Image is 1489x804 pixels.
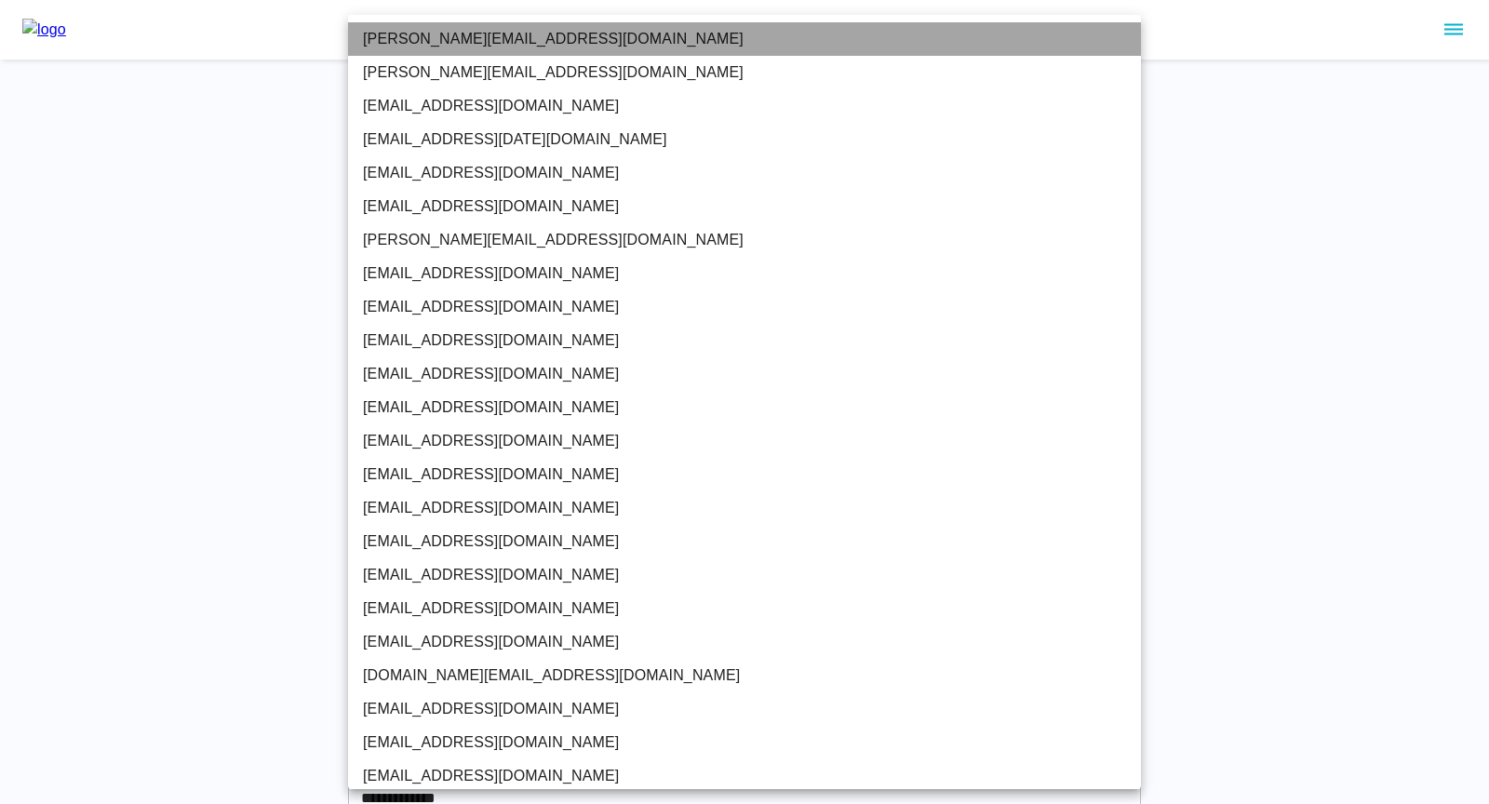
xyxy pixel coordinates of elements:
[348,625,1141,659] li: [EMAIL_ADDRESS][DOMAIN_NAME]
[348,759,1141,793] li: [EMAIL_ADDRESS][DOMAIN_NAME]
[348,726,1141,759] li: [EMAIL_ADDRESS][DOMAIN_NAME]
[348,89,1141,123] li: [EMAIL_ADDRESS][DOMAIN_NAME]
[348,223,1141,257] li: [PERSON_NAME][EMAIL_ADDRESS][DOMAIN_NAME]
[348,357,1141,391] li: [EMAIL_ADDRESS][DOMAIN_NAME]
[348,458,1141,491] li: [EMAIL_ADDRESS][DOMAIN_NAME]
[348,190,1141,223] li: [EMAIL_ADDRESS][DOMAIN_NAME]
[348,290,1141,324] li: [EMAIL_ADDRESS][DOMAIN_NAME]
[348,659,1141,692] li: [DOMAIN_NAME][EMAIL_ADDRESS][DOMAIN_NAME]
[348,156,1141,190] li: [EMAIL_ADDRESS][DOMAIN_NAME]
[348,558,1141,592] li: [EMAIL_ADDRESS][DOMAIN_NAME]
[348,424,1141,458] li: [EMAIL_ADDRESS][DOMAIN_NAME]
[348,324,1141,357] li: [EMAIL_ADDRESS][DOMAIN_NAME]
[348,592,1141,625] li: [EMAIL_ADDRESS][DOMAIN_NAME]
[348,56,1141,89] li: [PERSON_NAME][EMAIL_ADDRESS][DOMAIN_NAME]
[348,22,1141,56] li: [PERSON_NAME][EMAIL_ADDRESS][DOMAIN_NAME]
[348,123,1141,156] li: [EMAIL_ADDRESS][DATE][DOMAIN_NAME]
[348,257,1141,290] li: [EMAIL_ADDRESS][DOMAIN_NAME]
[348,692,1141,726] li: [EMAIL_ADDRESS][DOMAIN_NAME]
[348,391,1141,424] li: [EMAIL_ADDRESS][DOMAIN_NAME]
[348,491,1141,525] li: [EMAIL_ADDRESS][DOMAIN_NAME]
[348,525,1141,558] li: [EMAIL_ADDRESS][DOMAIN_NAME]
